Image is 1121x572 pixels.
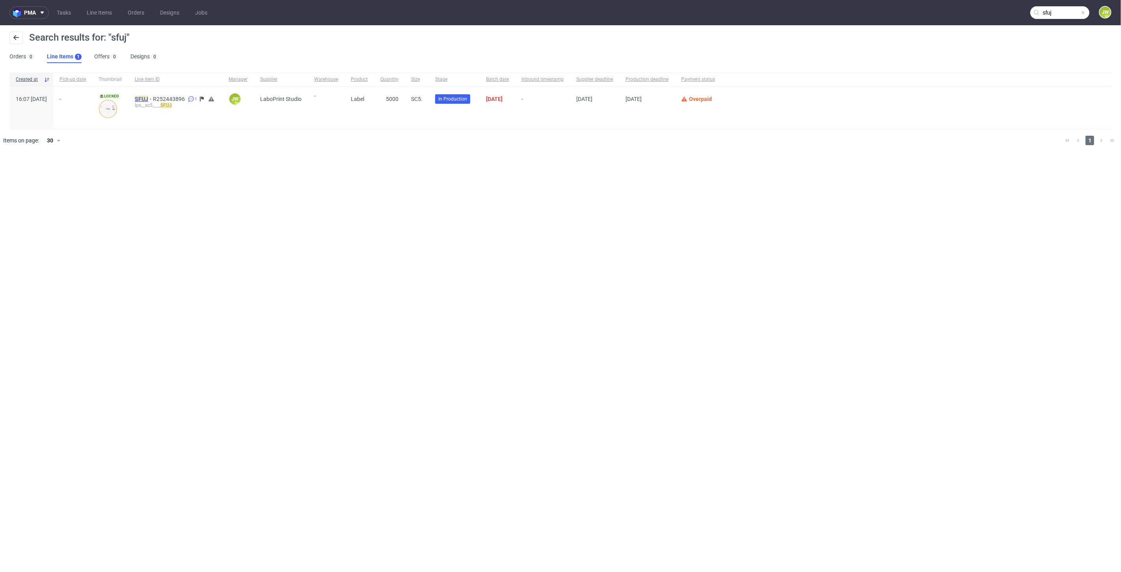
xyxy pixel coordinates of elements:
[351,76,368,83] span: Product
[160,103,172,108] mark: SFUJ
[576,96,592,102] span: [DATE]
[229,93,240,105] figcaption: JW
[260,76,302,83] span: Supplier
[314,93,338,120] span: -
[24,10,36,15] span: pma
[155,6,184,19] a: Designs
[99,99,117,118] img: version_two_editor_design
[626,96,642,102] span: [DATE]
[411,96,423,102] span: SC5.
[135,76,216,83] span: Line item ID
[260,96,302,102] span: LaboPrint Studio
[99,93,121,99] span: Locked
[486,76,509,83] span: Batch date
[94,50,118,63] a: Offers0
[3,136,39,144] span: Items on page:
[681,76,715,83] span: Payment status
[626,76,669,83] span: Production deadline
[435,76,473,83] span: Stage
[521,76,564,83] span: Inbound timestamp
[153,54,156,60] div: 0
[77,54,80,60] div: 1
[1086,136,1094,145] span: 1
[9,6,49,19] button: pma
[60,96,86,120] span: -
[16,76,41,83] span: Created at
[135,102,216,108] div: lps__sc5____
[13,8,24,17] img: logo
[9,50,34,63] a: Orders0
[186,96,197,102] a: 1
[99,76,122,83] span: Thumbnail
[135,96,153,102] a: SFUJ
[47,50,82,63] a: Line Items1
[438,95,467,103] span: In Production
[380,76,398,83] span: Quantity
[521,96,564,120] span: -
[42,135,56,146] div: 30
[16,96,47,102] span: 16:07 [DATE]
[229,76,248,83] span: Manager
[113,54,116,60] div: 0
[689,96,712,102] span: Overpaid
[486,96,503,102] span: [DATE]
[411,76,423,83] span: Size
[576,76,613,83] span: Supplier deadline
[82,6,117,19] a: Line Items
[351,96,364,102] span: Label
[314,76,338,83] span: Warehouse
[123,6,149,19] a: Orders
[195,96,197,102] span: 1
[135,96,148,102] mark: SFUJ
[153,96,186,102] a: R252443896
[52,6,76,19] a: Tasks
[30,54,32,60] div: 0
[386,96,398,102] span: 5000
[190,6,212,19] a: Jobs
[29,32,130,43] span: Search results for: "sfuj"
[1100,7,1111,18] figcaption: JW
[60,76,86,83] span: Pick-up date
[130,50,158,63] a: Designs0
